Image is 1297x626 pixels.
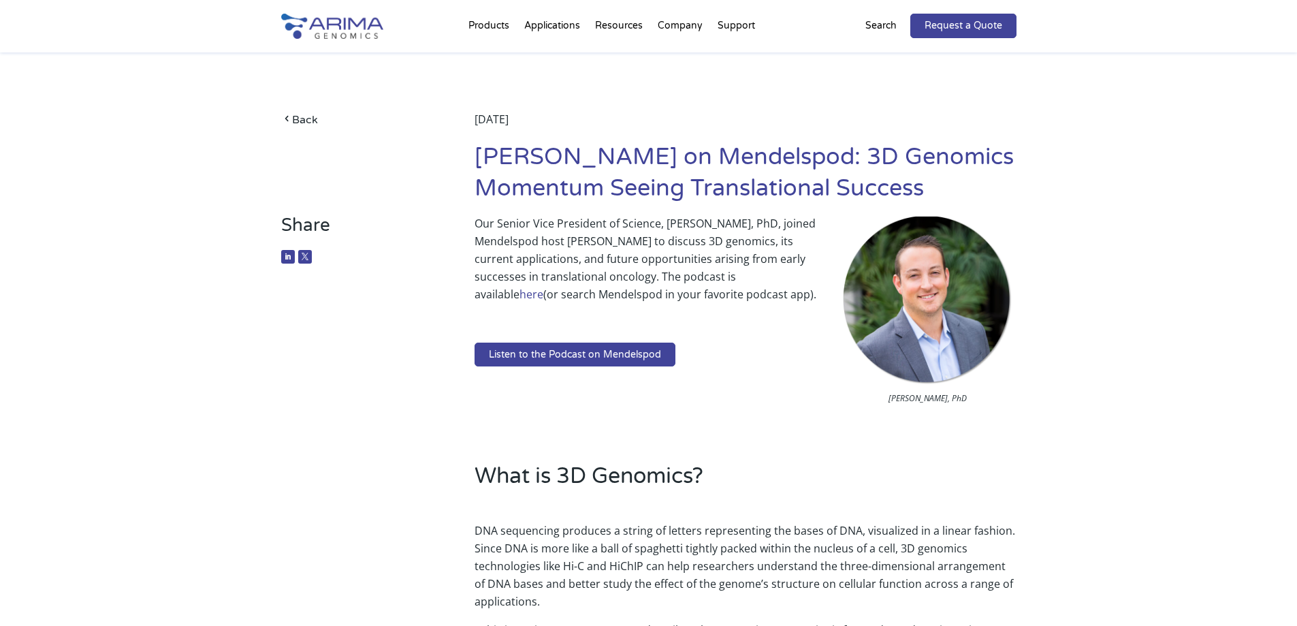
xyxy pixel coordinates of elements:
[475,215,1016,314] p: Our Senior Vice President of Science, [PERSON_NAME], PhD, joined Mendelspod host [PERSON_NAME] to...
[281,14,383,39] img: Arima-Genomics-logo
[519,287,543,302] a: here
[910,14,1016,38] a: Request a Quote
[475,522,1016,621] p: DNA sequencing produces a string of letters representing the bases of DNA, visualized in a linear...
[281,110,434,129] a: Back
[865,17,897,35] p: Search
[839,390,1016,411] p: [PERSON_NAME], PhD
[475,343,675,367] a: Listen to the Podcast on Mendelspod
[475,110,1016,142] div: [DATE]
[475,461,1016,502] h2: What is 3D Genomics?
[281,215,434,247] h3: Share
[475,142,1016,215] h1: [PERSON_NAME] on Mendelspod: 3D Genomics Momentum Seeing Translational Success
